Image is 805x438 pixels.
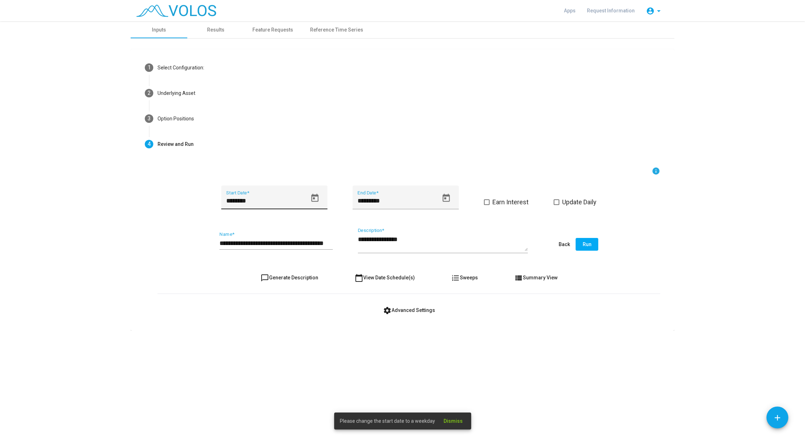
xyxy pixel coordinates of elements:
span: 1 [148,64,151,71]
mat-icon: format_list_numbered [451,274,460,282]
button: View Date Schedule(s) [349,271,421,284]
span: 4 [148,141,151,147]
a: Apps [558,4,581,17]
div: Feature Requests [252,26,293,34]
mat-icon: chat_bubble_outline [261,274,269,282]
div: Select Configuration: [158,64,204,72]
span: Advanced Settings [383,307,435,313]
a: Request Information [581,4,640,17]
span: Earn Interest [492,198,529,206]
div: Review and Run [158,141,194,148]
button: Open calendar [307,190,323,206]
span: Run [583,241,592,247]
div: Option Positions [158,115,194,123]
mat-icon: calendar_today [355,274,363,282]
div: Results [207,26,224,34]
div: Inputs [152,26,166,34]
mat-icon: info [652,167,660,175]
div: Reference Time Series [310,26,363,34]
mat-icon: view_list [514,274,523,282]
span: 2 [148,90,151,96]
button: Summary View [509,271,563,284]
button: Advanced Settings [377,304,441,317]
span: Apps [564,8,576,13]
mat-icon: arrow_drop_down [655,7,663,15]
button: Generate Description [255,271,324,284]
span: Request Information [587,8,635,13]
button: Add icon [766,406,788,428]
span: Generate Description [261,275,318,280]
span: Back [559,241,570,247]
button: Open calendar [438,190,454,206]
span: 3 [148,115,151,122]
button: Back [553,238,576,251]
span: Sweeps [451,275,478,280]
mat-icon: account_circle [646,7,655,15]
span: Update Daily [562,198,596,206]
button: Run [576,238,598,251]
span: Summary View [514,275,558,280]
span: Please change the start date to a weekday [340,417,435,425]
button: Dismiss [438,415,468,427]
span: View Date Schedule(s) [355,275,415,280]
mat-icon: settings [383,306,392,315]
span: Dismiss [444,418,463,424]
button: Sweeps [446,271,484,284]
mat-icon: add [773,413,782,422]
div: Underlying Asset [158,90,195,97]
